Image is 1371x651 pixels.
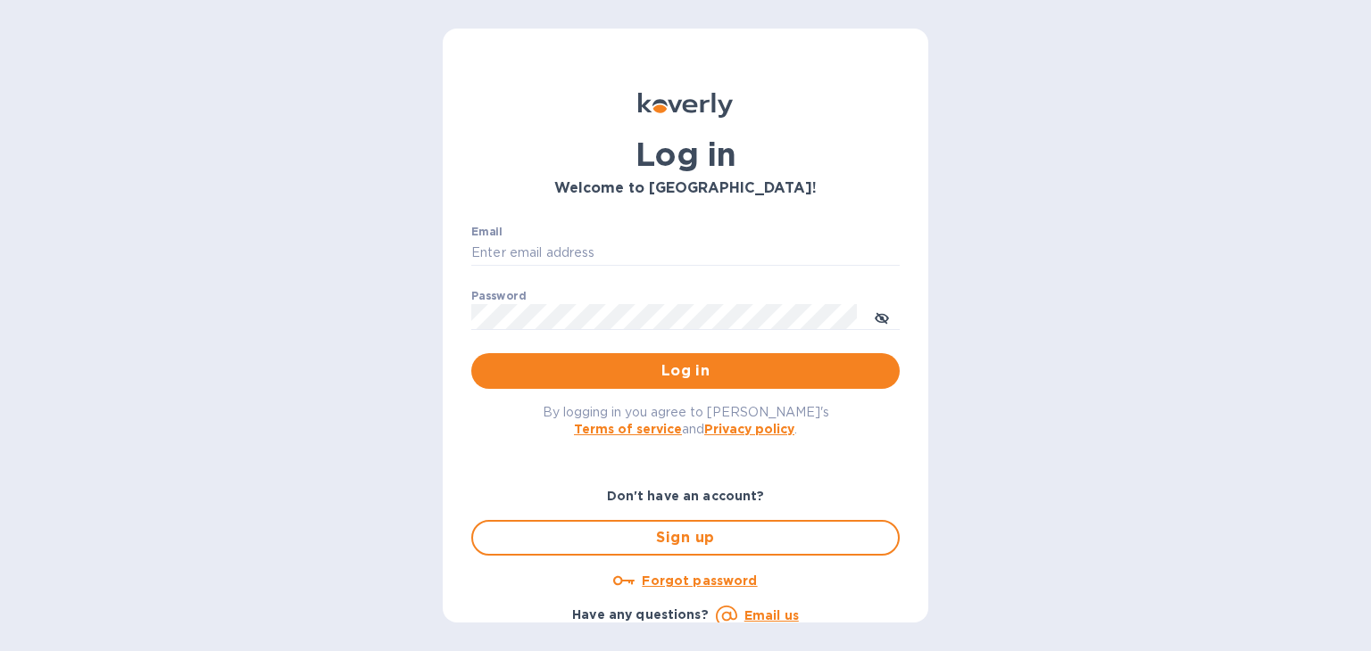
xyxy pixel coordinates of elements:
u: Forgot password [642,573,757,588]
button: Log in [471,353,900,389]
span: Log in [486,360,885,382]
a: Privacy policy [704,422,794,436]
span: By logging in you agree to [PERSON_NAME]'s and . [543,405,829,436]
label: Email [471,227,503,237]
a: Email us [744,608,799,622]
label: Password [471,291,526,301]
h3: Welcome to [GEOGRAPHIC_DATA]! [471,180,900,197]
a: Terms of service [574,422,682,436]
input: Enter email address [471,240,900,267]
h1: Log in [471,136,900,173]
button: toggle password visibility [864,299,900,334]
button: Sign up [471,520,900,556]
span: Sign up [487,527,884,548]
img: Koverly [638,93,733,118]
b: Don't have an account? [607,489,765,503]
b: Have any questions? [572,607,709,622]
